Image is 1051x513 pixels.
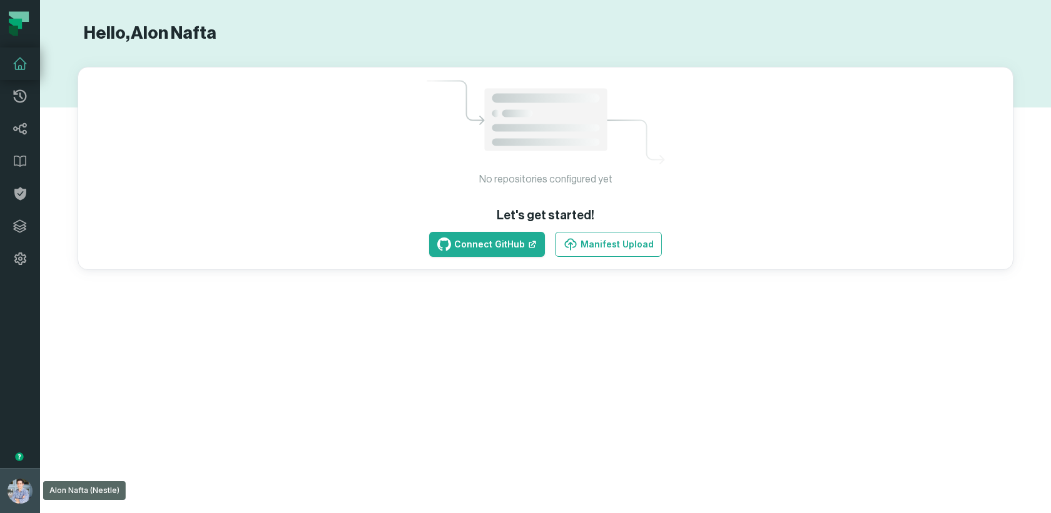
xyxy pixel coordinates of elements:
p: Let's get started! [497,207,594,224]
a: Connect GitHub [429,232,545,257]
div: Alon Nafta (Nestle) [43,481,126,500]
h1: Hello, Alon Nafta [78,22,1013,44]
h1: No repositories configured yet [479,172,612,187]
button: Manifest Upload [555,232,662,257]
img: avatar of Alon Nafta [8,479,33,504]
div: Tooltip anchor [14,451,25,462]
